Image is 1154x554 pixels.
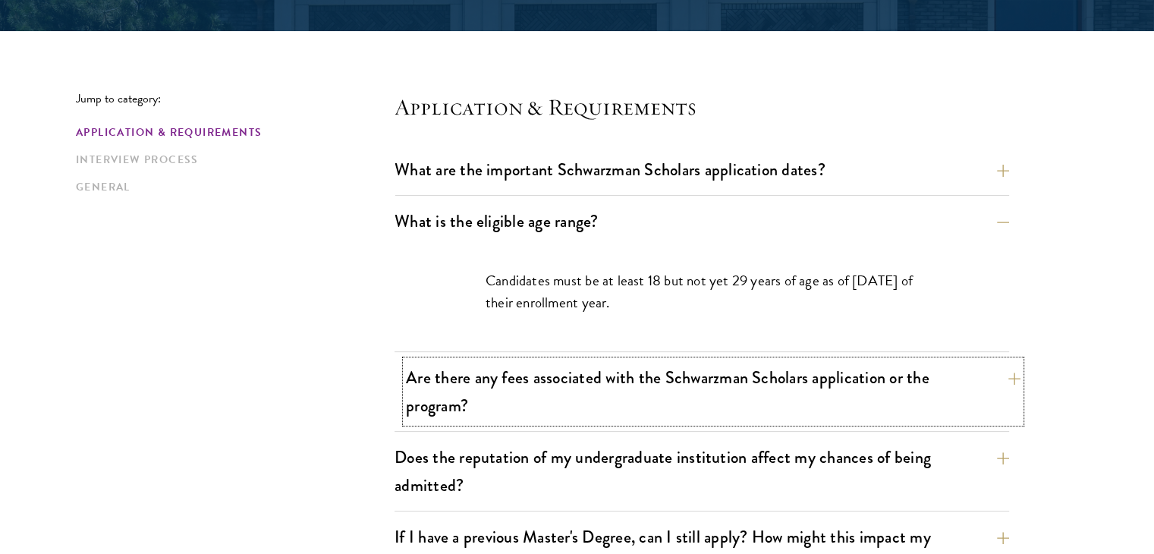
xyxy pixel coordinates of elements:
p: Candidates must be at least 18 but not yet 29 years of age as of [DATE] of their enrollment year. [486,269,918,313]
button: What is the eligible age range? [395,204,1009,238]
a: Interview Process [76,152,385,168]
button: Does the reputation of my undergraduate institution affect my chances of being admitted? [395,440,1009,502]
p: Jump to category: [76,92,395,105]
button: Are there any fees associated with the Schwarzman Scholars application or the program? [406,360,1020,423]
a: General [76,179,385,195]
h4: Application & Requirements [395,92,1009,122]
button: What are the important Schwarzman Scholars application dates? [395,153,1009,187]
a: Application & Requirements [76,124,385,140]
